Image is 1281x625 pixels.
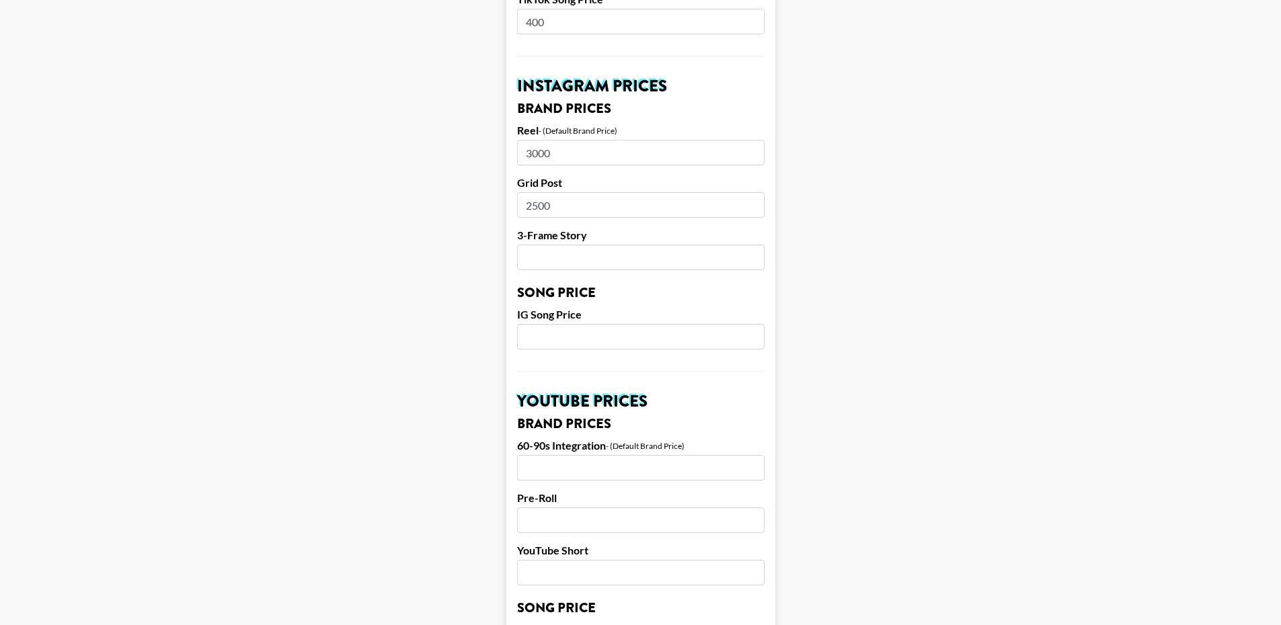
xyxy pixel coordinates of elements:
h2: YouTube Prices [517,393,765,409]
h3: Brand Prices [517,417,765,431]
div: - (Default Brand Price) [606,441,685,451]
h3: Brand Prices [517,102,765,116]
label: Reel [517,124,539,137]
h3: Song Price [517,601,765,615]
label: Pre-Roll [517,491,765,505]
div: - (Default Brand Price) [539,126,617,136]
label: 3-Frame Story [517,228,765,242]
h2: Instagram Prices [517,78,765,94]
label: YouTube Short [517,544,765,557]
label: Grid Post [517,176,765,190]
h3: Song Price [517,286,765,300]
label: IG Song Price [517,308,765,321]
label: 60-90s Integration [517,439,606,452]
